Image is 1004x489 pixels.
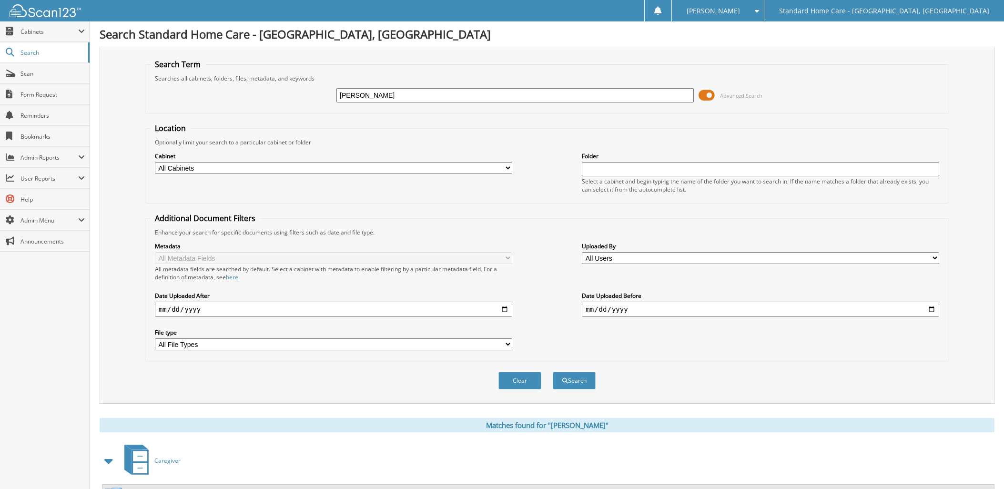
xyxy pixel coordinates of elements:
[119,442,181,479] a: Caregiver
[582,302,939,317] input: end
[20,112,85,120] span: Reminders
[498,372,541,389] button: Clear
[100,26,994,42] h1: Search Standard Home Care - [GEOGRAPHIC_DATA], [GEOGRAPHIC_DATA]
[720,92,762,99] span: Advanced Search
[155,265,512,281] div: All metadata fields are searched by default. Select a cabinet with metadata to enable filtering b...
[155,242,512,250] label: Metadata
[20,153,78,162] span: Admin Reports
[20,174,78,183] span: User Reports
[20,216,78,224] span: Admin Menu
[155,152,512,160] label: Cabinet
[150,59,205,70] legend: Search Term
[155,292,512,300] label: Date Uploaded After
[150,74,944,82] div: Searches all cabinets, folders, files, metadata, and keywords
[582,152,939,160] label: Folder
[582,177,939,194] div: Select a cabinet and begin typing the name of the folder you want to search in. If the name match...
[582,292,939,300] label: Date Uploaded Before
[150,138,944,146] div: Optionally limit your search to a particular cabinet or folder
[150,123,191,133] legend: Location
[20,237,85,245] span: Announcements
[10,4,81,17] img: scan123-logo-white.svg
[582,242,939,250] label: Uploaded By
[100,418,994,432] div: Matches found for "[PERSON_NAME]"
[20,132,85,141] span: Bookmarks
[226,273,238,281] a: here
[20,70,85,78] span: Scan
[155,328,512,336] label: File type
[779,8,989,14] span: Standard Home Care - [GEOGRAPHIC_DATA], [GEOGRAPHIC_DATA]
[150,228,944,236] div: Enhance your search for specific documents using filters such as date and file type.
[150,213,260,224] legend: Additional Document Filters
[553,372,596,389] button: Search
[20,91,85,99] span: Form Request
[20,195,85,204] span: Help
[20,28,78,36] span: Cabinets
[154,457,181,465] span: Caregiver
[687,8,740,14] span: [PERSON_NAME]
[155,302,512,317] input: start
[20,49,83,57] span: Search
